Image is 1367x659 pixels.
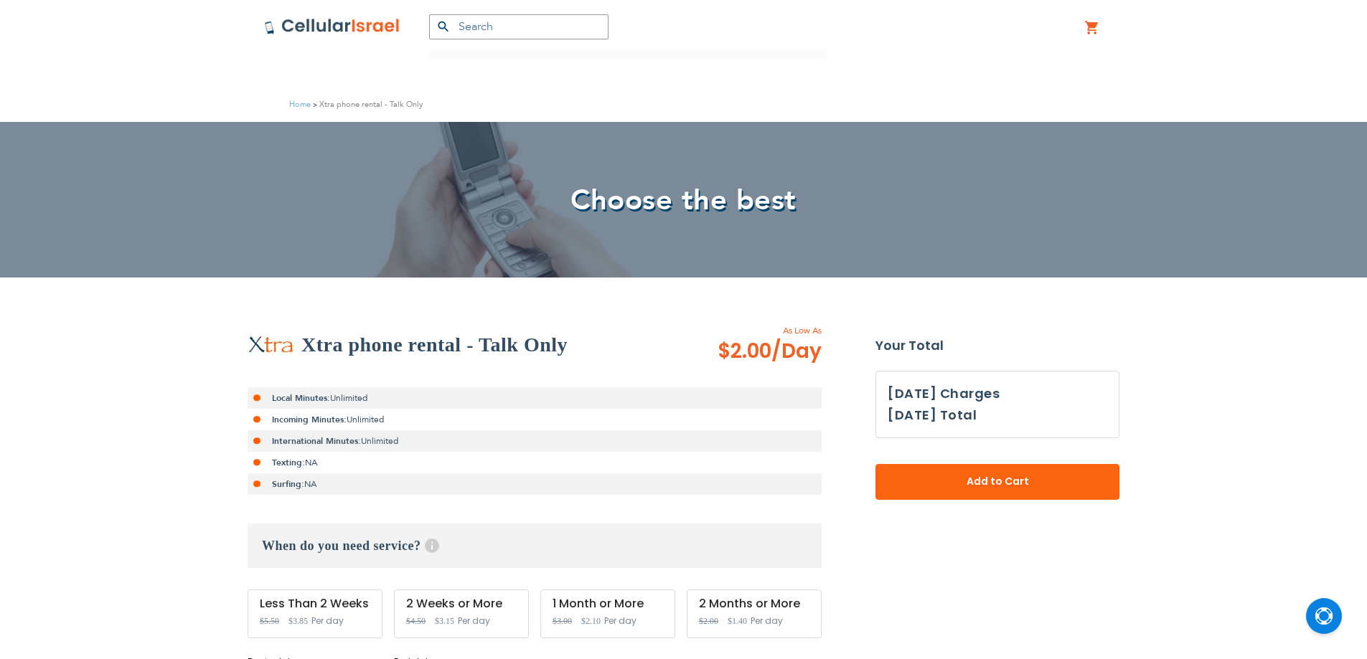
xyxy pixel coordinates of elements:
strong: Texting: [272,457,305,468]
span: Per day [458,615,490,627]
span: $3.00 [553,616,572,626]
span: $3.15 [435,616,454,626]
div: 2 Months or More [699,597,809,610]
span: Per day [311,615,344,627]
span: $2.00 [718,337,822,366]
strong: Local Minutes: [272,392,330,404]
li: Xtra phone rental - Talk Only [311,98,423,111]
strong: Surfing: [272,478,304,490]
div: Less Than 2 Weeks [260,597,370,610]
li: NA [248,473,822,495]
span: /Day [771,337,822,366]
h3: When do you need service? [248,523,822,568]
div: 1 Month or More [553,597,663,610]
li: Unlimited [248,387,822,409]
strong: Your Total [875,335,1119,356]
li: NA [248,452,822,473]
img: Xtra phone rental - Talk Only [248,336,294,354]
li: Unlimited [248,409,822,430]
span: $1.40 [728,616,747,626]
span: $3.85 [288,616,308,626]
span: Per day [751,615,783,627]
span: $4.50 [406,616,426,626]
a: Home [289,99,311,110]
h3: [DATE] Charges [888,383,1107,404]
span: $5.50 [260,616,279,626]
h2: Xtra phone rental - Talk Only [301,331,568,359]
span: Per day [604,615,636,627]
span: $2.10 [581,616,601,626]
h3: [DATE] Total [888,404,977,426]
img: Cellular Israel Logo [264,18,400,35]
li: Unlimited [248,430,822,452]
strong: Incoming Minutes: [272,414,347,425]
span: As Low As [679,324,822,337]
span: Choose the best [570,181,797,220]
strong: International Minutes: [272,435,361,447]
span: Add to Cart [923,474,1072,489]
span: Help [425,539,439,553]
input: Search [429,14,609,39]
div: 2 Weeks or More [406,597,517,610]
span: $2.00 [699,616,718,626]
button: Add to Cart [875,464,1119,500]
